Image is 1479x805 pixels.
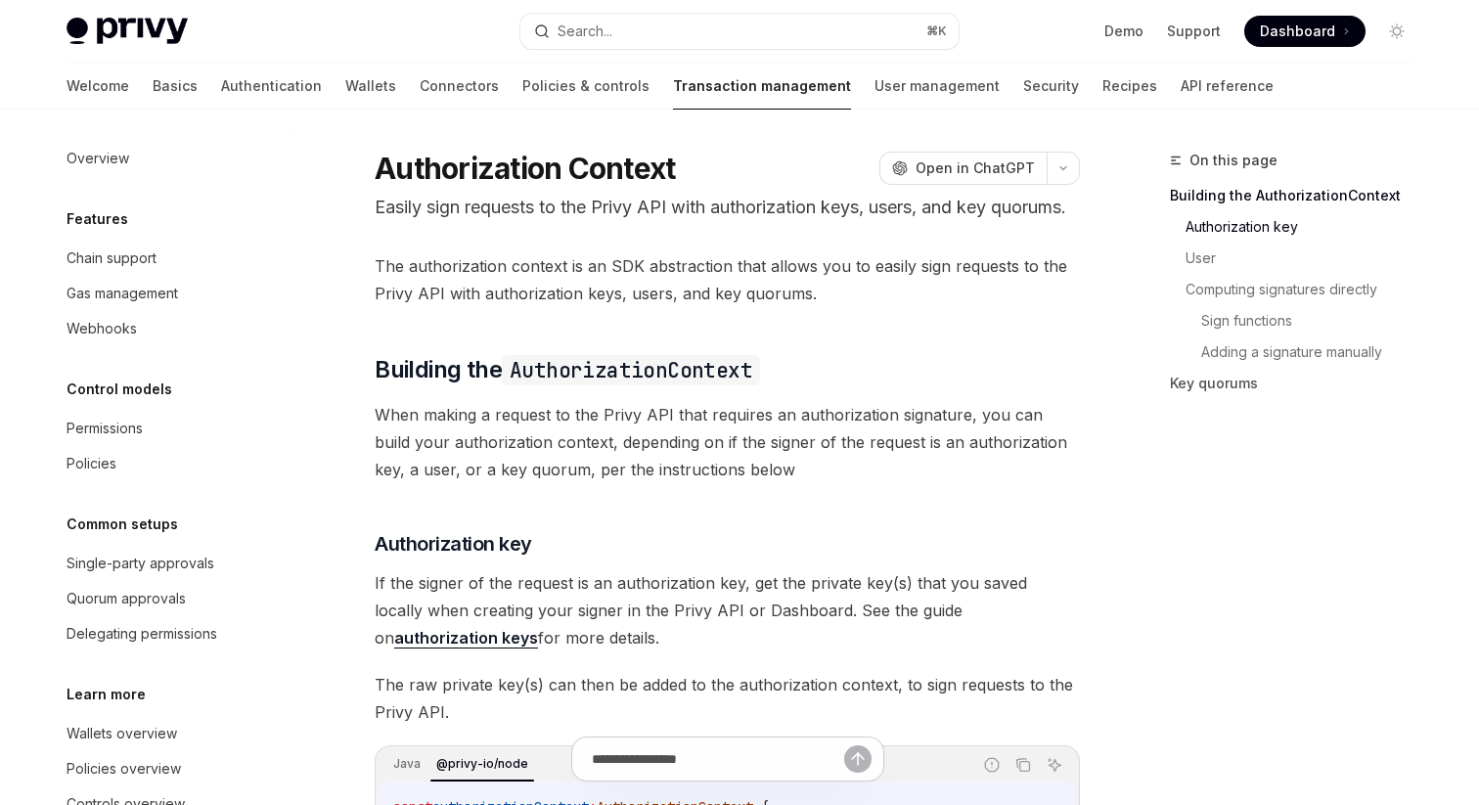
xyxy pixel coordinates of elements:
[345,63,396,110] a: Wallets
[67,452,116,475] div: Policies
[926,23,947,39] span: ⌘ K
[67,587,186,610] div: Quorum approvals
[221,63,322,110] a: Authentication
[1170,180,1428,211] a: Building the AuthorizationContext
[1381,16,1412,47] button: Toggle dark mode
[1186,211,1428,243] a: Authorization key
[67,757,181,781] div: Policies overview
[1023,63,1079,110] a: Security
[879,152,1047,185] button: Open in ChatGPT
[1189,149,1277,172] span: On this page
[51,446,301,481] a: Policies
[1260,22,1335,41] span: Dashboard
[67,18,188,45] img: light logo
[67,378,172,401] h5: Control models
[394,628,538,648] a: authorization keys
[1186,274,1428,305] a: Computing signatures directly
[375,252,1080,307] span: The authorization context is an SDK abstraction that allows you to easily sign requests to the Pr...
[51,241,301,276] a: Chain support
[1104,22,1143,41] a: Demo
[1244,16,1366,47] a: Dashboard
[874,63,1000,110] a: User management
[375,569,1080,651] span: If the signer of the request is an authorization key, get the private key(s) that you saved local...
[1181,63,1274,110] a: API reference
[375,354,760,385] span: Building the
[51,141,301,176] a: Overview
[916,158,1035,178] span: Open in ChatGPT
[1170,368,1428,399] a: Key quorums
[558,20,612,43] div: Search...
[51,546,301,581] a: Single-party approvals
[1167,22,1221,41] a: Support
[67,207,128,231] h5: Features
[153,63,198,110] a: Basics
[502,355,760,385] code: AuthorizationContext
[420,63,499,110] a: Connectors
[375,671,1080,726] span: The raw private key(s) can then be added to the authorization context, to sign requests to the Pr...
[51,411,301,446] a: Permissions
[375,530,532,558] span: Authorization key
[67,722,177,745] div: Wallets overview
[844,745,872,773] button: Send message
[375,194,1080,221] p: Easily sign requests to the Privy API with authorization keys, users, and key quorums.
[67,417,143,440] div: Permissions
[67,513,178,536] h5: Common setups
[67,552,214,575] div: Single-party approvals
[1201,305,1428,336] a: Sign functions
[51,751,301,786] a: Policies overview
[67,246,157,270] div: Chain support
[51,616,301,651] a: Delegating permissions
[51,581,301,616] a: Quorum approvals
[51,716,301,751] a: Wallets overview
[67,622,217,646] div: Delegating permissions
[673,63,851,110] a: Transaction management
[1102,63,1157,110] a: Recipes
[1186,243,1428,274] a: User
[51,276,301,311] a: Gas management
[67,317,137,340] div: Webhooks
[375,151,675,186] h1: Authorization Context
[67,63,129,110] a: Welcome
[67,147,129,170] div: Overview
[67,683,146,706] h5: Learn more
[375,401,1080,483] span: When making a request to the Privy API that requires an authorization signature, you can build yo...
[522,63,650,110] a: Policies & controls
[51,311,301,346] a: Webhooks
[1201,336,1428,368] a: Adding a signature manually
[67,282,178,305] div: Gas management
[520,14,959,49] button: Search...⌘K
